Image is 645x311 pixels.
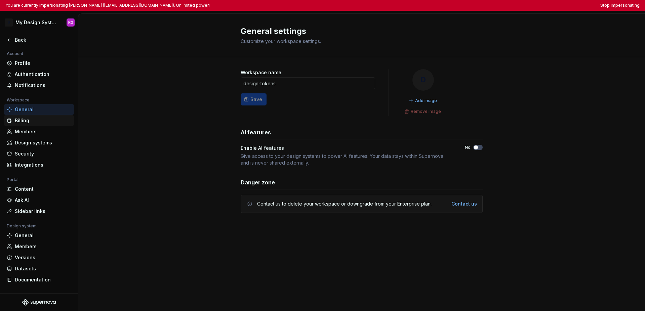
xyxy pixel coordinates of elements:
[15,243,71,250] div: Members
[241,38,321,44] span: Customize your workspace settings.
[241,178,275,186] h3: Danger zone
[4,176,21,184] div: Portal
[4,230,74,241] a: General
[241,69,281,76] label: Workspace name
[4,80,74,91] a: Notifications
[15,197,71,204] div: Ask AI
[15,254,71,261] div: Versions
[15,208,71,215] div: Sidebar links
[15,19,58,26] div: My Design System
[4,69,74,80] a: Authentication
[4,137,74,148] a: Design systems
[68,20,73,25] div: KD
[4,195,74,206] a: Ask AI
[4,274,74,285] a: Documentation
[15,117,71,124] div: Billing
[241,26,475,37] h2: General settings
[15,276,71,283] div: Documentation
[4,184,74,194] a: Content
[4,222,39,230] div: Design system
[4,206,74,217] a: Sidebar links
[15,82,71,89] div: Notifications
[22,299,56,306] svg: Supernova Logo
[15,60,71,66] div: Profile
[451,201,477,207] a: Contact us
[465,145,471,150] label: No
[15,139,71,146] div: Design systems
[415,98,437,103] span: Add image
[4,115,74,126] a: Billing
[15,232,71,239] div: General
[600,3,640,8] button: Stop impersonating
[5,3,210,8] p: You are currently impersonating [PERSON_NAME] ([EMAIL_ADDRESS][DOMAIN_NAME]). Unlimited power!
[241,128,271,136] h3: AI features
[15,37,71,43] div: Back
[15,265,71,272] div: Datasets
[4,241,74,252] a: Members
[412,69,434,91] div: D
[4,35,74,45] a: Back
[15,71,71,78] div: Authentication
[4,96,32,104] div: Workspace
[407,96,440,105] button: Add image
[4,58,74,69] a: Profile
[257,201,432,207] div: Contact us to delete your workspace or downgrade from your Enterprise plan.
[15,150,71,157] div: Security
[15,128,71,135] div: Members
[4,126,74,137] a: Members
[4,160,74,170] a: Integrations
[4,148,74,159] a: Security
[15,186,71,192] div: Content
[4,104,74,115] a: General
[4,252,74,263] a: Versions
[241,153,453,166] div: Give access to your design systems to power AI features. Your data stays within Supernova and is ...
[4,50,26,58] div: Account
[1,15,77,30] button: DMy Design SystemKD
[241,145,284,151] div: Enable AI features
[4,263,74,274] a: Datasets
[15,162,71,168] div: Integrations
[5,18,13,27] div: D
[15,106,71,113] div: General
